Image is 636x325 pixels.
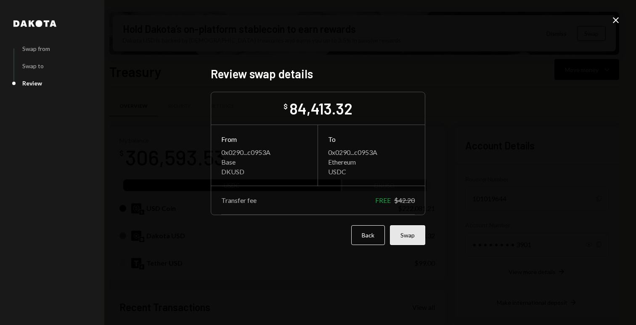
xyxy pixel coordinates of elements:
div: Review [22,80,42,87]
div: $ [284,102,288,111]
button: Swap [390,225,425,245]
div: Base [221,158,307,166]
div: Ethereum [328,158,415,166]
div: $42.20 [394,196,415,204]
div: Transfer fee [221,196,257,204]
div: Swap from [22,45,50,52]
button: Back [351,225,385,245]
h2: Review swap details [211,66,425,82]
div: To [328,135,415,143]
div: 0x0290...c0953A [221,148,307,156]
div: DKUSD [221,168,307,176]
div: From [221,135,307,143]
div: Swap to [22,62,44,69]
div: FREE [375,196,391,204]
div: 0x0290...c0953A [328,148,415,156]
div: 84,413.32 [289,99,352,118]
div: USDC [328,168,415,176]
